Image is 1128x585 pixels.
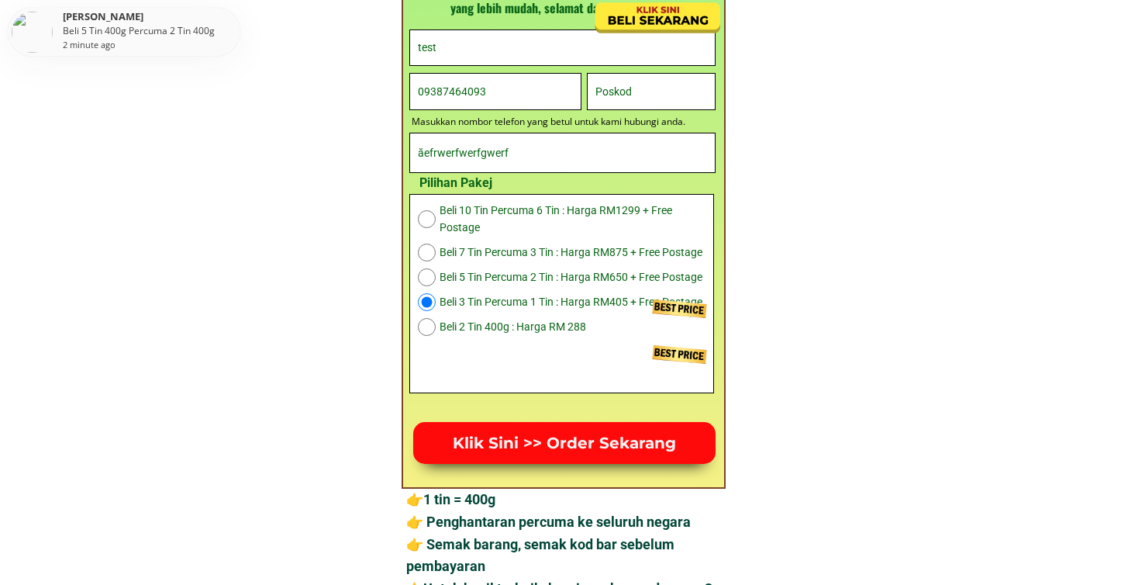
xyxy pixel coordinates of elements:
[414,30,711,65] input: Nama Penuh*
[440,293,705,310] span: Beli 3 Tin Percuma 1 Tin : Harga RM405 + Free Postage
[440,268,705,286] span: Beli 5 Tin Percuma 2 Tin : Harga RM650 + Free Postage
[405,173,505,193] h3: Pilihan Pakej
[440,202,705,237] span: Beli 10 Tin Percuma 6 Tin : Harga RM1299 + Free Postage
[440,244,705,261] span: Beli 7 Tin Percuma 3 Tin : Harga RM875 + Free Postage
[413,422,716,464] p: Klik Sini >> Order Sekarang
[414,74,577,109] input: Nombor telefon yang anda masukkan tidak betul, sila semak semula
[440,318,705,335] span: Beli 2 Tin 400g : Harga RM 288
[592,74,711,109] input: Poskod
[414,133,711,172] input: Alamat Penuh*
